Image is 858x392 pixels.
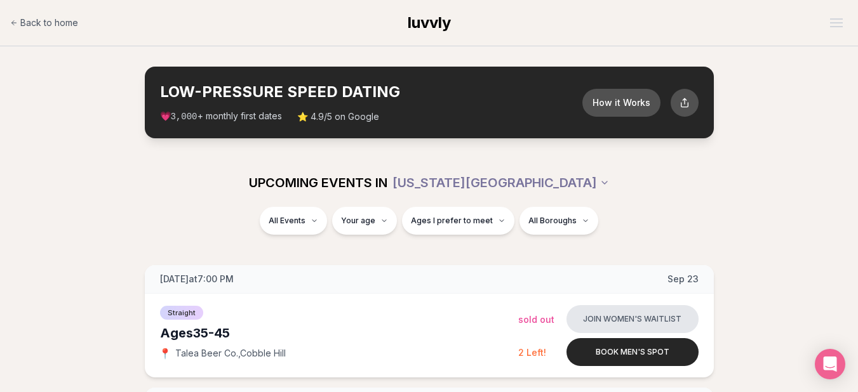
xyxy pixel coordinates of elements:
[518,314,554,325] span: Sold Out
[160,324,518,342] div: Ages 35-45
[10,10,78,36] a: Back to home
[519,207,598,235] button: All Boroughs
[408,13,451,33] a: luvvly
[175,347,286,360] span: Talea Beer Co. , Cobble Hill
[566,338,699,366] button: Book men's spot
[341,216,375,226] span: Your age
[269,216,305,226] span: All Events
[249,174,387,192] span: UPCOMING EVENTS IN
[297,110,379,123] span: ⭐ 4.9/5 on Google
[332,207,397,235] button: Your age
[160,306,203,320] span: Straight
[408,13,451,32] span: luvvly
[582,89,660,117] button: How it Works
[260,207,327,235] button: All Events
[815,349,845,379] div: Open Intercom Messenger
[20,16,78,29] span: Back to home
[566,305,699,333] button: Join women's waitlist
[160,110,282,123] span: 💗 + monthly first dates
[825,13,848,32] button: Open menu
[171,112,198,122] span: 3,000
[411,216,493,226] span: Ages I prefer to meet
[518,347,546,358] span: 2 Left!
[528,216,577,226] span: All Boroughs
[160,348,170,358] span: 📍
[402,207,514,235] button: Ages I prefer to meet
[160,273,234,285] span: [DATE] at 7:00 PM
[667,273,699,285] span: Sep 23
[392,169,610,197] button: [US_STATE][GEOGRAPHIC_DATA]
[160,82,582,102] h2: LOW-PRESSURE SPEED DATING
